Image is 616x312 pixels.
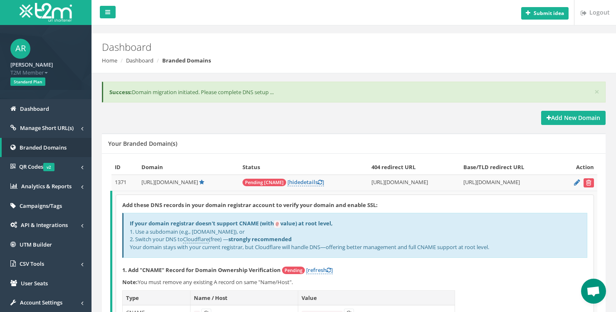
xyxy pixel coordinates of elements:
[108,140,177,147] h5: Your Branded Domain(s)
[274,220,280,228] code: @
[368,175,460,191] td: [URL][DOMAIN_NAME]
[122,213,587,257] div: 1. Use a subdomain (e.g., [DOMAIN_NAME]), or 2. Switch your DNS to (free) — Your domain stays wit...
[239,160,368,175] th: Status
[460,175,558,191] td: [URL][DOMAIN_NAME]
[122,278,138,286] b: Note:
[20,241,52,248] span: UTM Builder
[21,280,48,287] span: User Seats
[20,124,74,132] span: Manage Short URL(s)
[460,160,558,175] th: Base/TLD redirect URL
[10,59,81,76] a: [PERSON_NAME] T2M Member
[10,69,81,77] span: T2M Member
[289,178,300,186] span: hide
[10,77,45,86] span: Standard Plan
[20,260,44,267] span: CSV Tools
[282,267,305,274] span: Pending
[123,290,190,305] th: Type
[21,182,72,190] span: Analytics & Reports
[109,88,132,96] b: Success:
[122,266,281,274] strong: 1. Add "CNAME" Record for Domain Ownership Verification
[581,279,606,304] a: Open chat
[141,178,198,186] span: [URL][DOMAIN_NAME]
[298,290,455,305] th: Value
[122,278,587,286] p: You must remove any existing A record on same "Name/Host".
[242,179,286,186] span: Pending [CNAME]
[138,160,240,175] th: Domain
[20,202,62,210] span: Campaigns/Tags
[111,160,138,175] th: ID
[102,82,606,103] div: Domain migration initiated. Please complete DNS setup ...
[126,57,153,64] a: Dashboard
[102,42,520,52] h2: Dashboard
[287,178,324,186] a: [hidedetails]
[122,201,378,209] strong: Add these DNS records in your domain registrar account to verify your domain and enable SSL:
[20,299,62,306] span: Account Settings
[43,163,54,171] span: v2
[199,178,204,186] a: Default
[521,7,569,20] button: Submit idea
[21,221,68,229] span: API & Integrations
[190,290,298,305] th: Name / Host
[541,111,606,125] a: Add New Domain
[111,175,138,191] td: 1371
[10,61,53,68] strong: [PERSON_NAME]
[20,3,72,22] img: T2M
[183,235,209,243] a: Cloudflare
[534,10,564,17] b: Submit idea
[228,235,292,243] b: strongly recommended
[594,87,599,96] button: ×
[162,57,211,64] strong: Branded Domains
[559,160,597,175] th: Action
[20,144,67,151] span: Branded Domains
[130,220,333,227] b: If your domain registrar doesn't support CNAME (with value) at root level,
[368,160,460,175] th: 404 redirect URL
[19,163,54,170] span: QR Codes
[20,105,49,112] span: Dashboard
[547,114,600,122] strong: Add New Domain
[102,57,117,64] a: Home
[10,39,30,59] span: AR
[306,266,333,274] a: [refresh]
